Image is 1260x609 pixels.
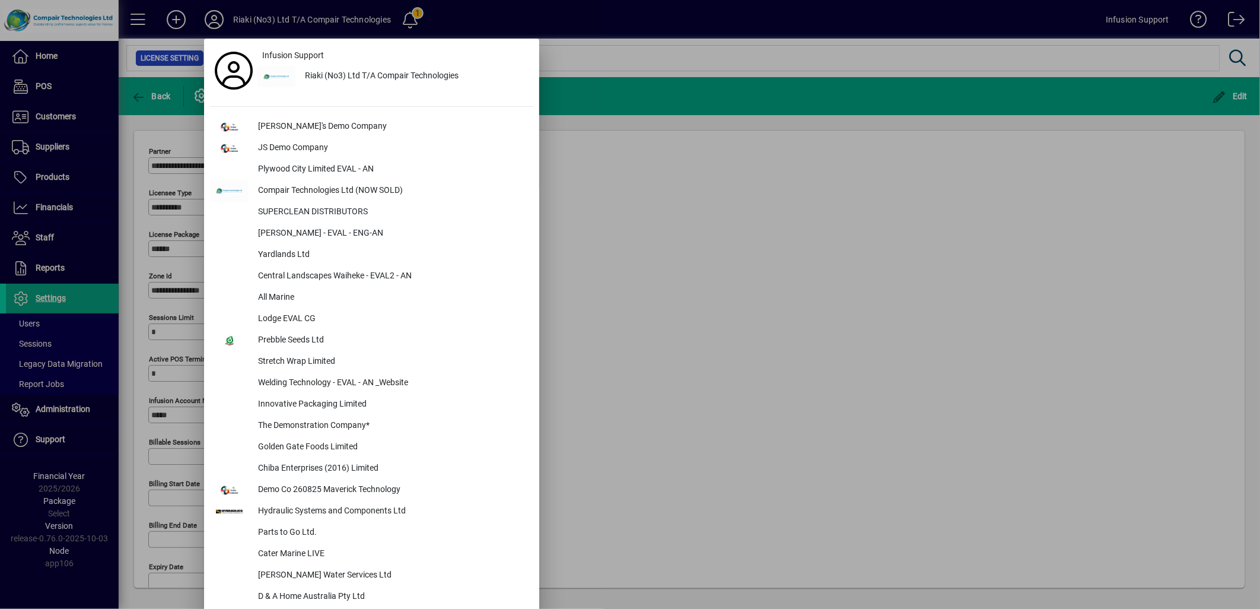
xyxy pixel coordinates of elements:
[249,565,533,586] div: [PERSON_NAME] Water Services Ltd
[210,159,533,180] button: Plywood City Limited EVAL - AN
[249,394,533,415] div: Innovative Packaging Limited
[210,116,533,138] button: [PERSON_NAME]'s Demo Company
[249,415,533,437] div: The Demonstration Company*
[249,180,533,202] div: Compair Technologies Ltd (NOW SOLD)
[210,266,533,287] button: Central Landscapes Waiheke - EVAL2 - AN
[210,60,257,81] a: Profile
[249,480,533,501] div: Demo Co 260825 Maverick Technology
[249,458,533,480] div: Chiba Enterprises (2016) Limited
[262,49,324,62] span: Infusion Support
[249,116,533,138] div: [PERSON_NAME]'s Demo Company
[210,437,533,458] button: Golden Gate Foods Limited
[210,180,533,202] button: Compair Technologies Ltd (NOW SOLD)
[249,373,533,394] div: Welding Technology - EVAL - AN _Website
[249,522,533,544] div: Parts to Go Ltd.
[249,437,533,458] div: Golden Gate Foods Limited
[249,245,533,266] div: Yardlands Ltd
[249,287,533,309] div: All Marine
[249,501,533,522] div: Hydraulic Systems and Components Ltd
[257,45,533,66] a: Infusion Support
[249,202,533,223] div: SUPERCLEAN DISTRIBUTORS
[249,351,533,373] div: Stretch Wrap Limited
[249,544,533,565] div: Cater Marine LIVE
[210,287,533,309] button: All Marine
[257,66,533,87] button: Riaki (No3) Ltd T/A Compair Technologies
[210,351,533,373] button: Stretch Wrap Limited
[210,394,533,415] button: Innovative Packaging Limited
[249,586,533,608] div: D & A Home Australia Pty Ltd
[210,309,533,330] button: Lodge EVAL CG
[295,66,533,87] div: Riaki (No3) Ltd T/A Compair Technologies
[249,266,533,287] div: Central Landscapes Waiheke - EVAL2 - AN
[210,415,533,437] button: The Demonstration Company*
[210,202,533,223] button: SUPERCLEAN DISTRIBUTORS
[249,223,533,245] div: [PERSON_NAME] - EVAL - ENG-AN
[210,565,533,586] button: [PERSON_NAME] Water Services Ltd
[210,586,533,608] button: D & A Home Australia Pty Ltd
[210,223,533,245] button: [PERSON_NAME] - EVAL - ENG-AN
[210,138,533,159] button: JS Demo Company
[249,138,533,159] div: JS Demo Company
[210,501,533,522] button: Hydraulic Systems and Components Ltd
[210,373,533,394] button: Welding Technology - EVAL - AN _Website
[210,480,533,501] button: Demo Co 260825 Maverick Technology
[210,544,533,565] button: Cater Marine LIVE
[210,458,533,480] button: Chiba Enterprises (2016) Limited
[249,309,533,330] div: Lodge EVAL CG
[210,522,533,544] button: Parts to Go Ltd.
[210,245,533,266] button: Yardlands Ltd
[249,159,533,180] div: Plywood City Limited EVAL - AN
[210,330,533,351] button: Prebble Seeds Ltd
[249,330,533,351] div: Prebble Seeds Ltd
